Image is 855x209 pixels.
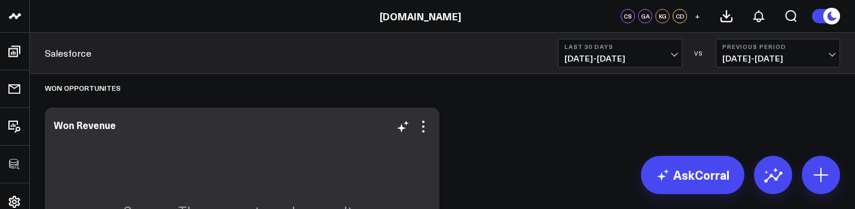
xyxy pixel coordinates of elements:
button: + [690,9,704,23]
button: Previous Period[DATE]-[DATE] [716,39,840,67]
span: [DATE] - [DATE] [564,54,676,63]
div: CD [673,9,687,23]
div: CS [621,9,635,23]
a: [DOMAIN_NAME] [380,10,461,23]
div: Won Revenue [54,118,116,131]
a: AskCorral [641,156,744,194]
div: GA [638,9,652,23]
div: VS [688,50,710,57]
a: Salesforce [45,47,91,60]
b: Previous Period [722,43,833,50]
button: Last 30 Days[DATE]-[DATE] [558,39,682,67]
span: + [695,12,700,20]
div: Won Opportunites [45,74,121,102]
div: KG [655,9,670,23]
b: Last 30 Days [564,43,676,50]
span: [DATE] - [DATE] [722,54,833,63]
